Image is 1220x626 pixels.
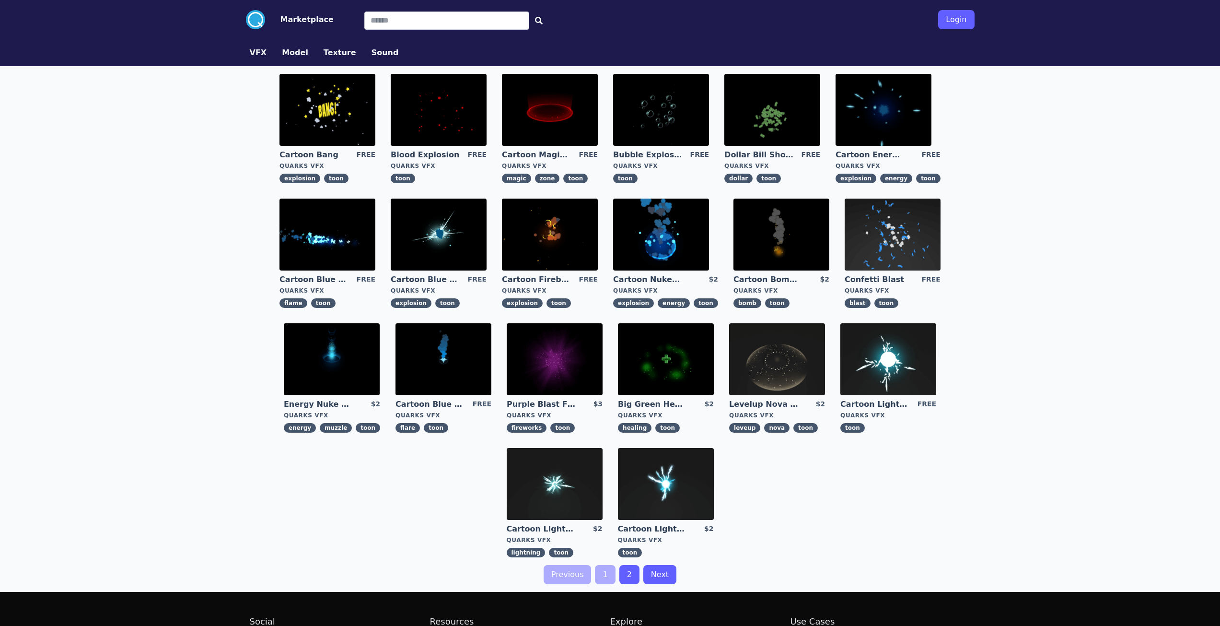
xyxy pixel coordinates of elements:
span: explosion [613,298,654,308]
div: $2 [704,524,713,534]
a: Login [938,6,974,33]
span: toon [793,423,818,433]
img: imgAlt [733,199,829,271]
a: Previous [544,565,592,584]
a: Cartoon Blue Flamethrower [279,274,349,285]
div: Quarks VFX [395,412,491,419]
a: Blood Explosion [391,150,460,160]
a: Cartoon Lightning Ball Explosion [507,524,576,534]
div: FREE [921,150,940,160]
div: $2 [705,399,714,410]
span: explosion [836,174,876,183]
a: Cartoon Energy Explosion [836,150,905,160]
img: imgAlt [618,323,714,395]
img: imgAlt [618,448,714,520]
a: Model [274,47,316,59]
span: energy [284,423,316,433]
a: Cartoon Bang [279,150,349,160]
span: magic [502,174,531,183]
button: VFX [250,47,267,59]
div: Quarks VFX [845,287,941,295]
span: toon [613,174,638,183]
span: explosion [502,298,543,308]
span: energy [880,174,912,183]
div: FREE [468,274,487,285]
span: bomb [733,298,761,308]
div: FREE [468,150,487,160]
img: imgAlt [507,323,603,395]
span: toon [550,423,575,433]
div: Quarks VFX [502,287,598,295]
span: toon [765,298,790,308]
img: imgAlt [502,74,598,146]
div: Quarks VFX [836,162,941,170]
span: toon [840,423,865,433]
a: Sound [364,47,407,59]
div: Quarks VFX [284,412,380,419]
span: toon [655,423,680,433]
div: $2 [709,274,718,285]
span: toon [549,548,573,557]
div: FREE [921,274,940,285]
a: VFX [242,47,275,59]
a: Marketplace [265,14,334,25]
a: Texture [316,47,364,59]
div: FREE [579,274,598,285]
span: toon [391,174,415,183]
input: Search [364,12,529,30]
img: imgAlt [845,199,941,271]
button: Login [938,10,974,29]
div: $2 [816,399,825,410]
div: FREE [357,150,375,160]
div: Quarks VFX [840,412,936,419]
span: toon [324,174,349,183]
span: leveup [729,423,760,433]
button: Texture [324,47,356,59]
img: imgAlt [724,74,820,146]
span: toon [546,298,571,308]
div: Quarks VFX [618,536,714,544]
img: imgAlt [279,199,375,271]
div: $3 [593,399,603,410]
span: toon [356,423,380,433]
span: healing [618,423,651,433]
a: Cartoon Lightning Ball with Bloom [618,524,687,534]
a: Dollar Bill Shower [724,150,793,160]
span: toon [311,298,336,308]
span: toon [424,423,448,433]
span: fireworks [507,423,546,433]
img: imgAlt [836,74,931,146]
a: Big Green Healing Effect [618,399,687,410]
a: Cartoon Lightning Ball [840,399,909,410]
span: toon [756,174,781,183]
a: Cartoon Nuke Energy Explosion [613,274,682,285]
span: dollar [724,174,753,183]
span: nova [764,423,790,433]
img: imgAlt [391,199,487,271]
div: $2 [593,524,602,534]
img: imgAlt [729,323,825,395]
a: Cartoon Blue Flare [395,399,465,410]
div: $2 [820,274,829,285]
div: Quarks VFX [502,162,598,170]
a: Cartoon Bomb Fuse [733,274,802,285]
div: FREE [579,150,598,160]
div: FREE [802,150,820,160]
div: Quarks VFX [279,287,375,295]
span: explosion [279,174,320,183]
button: Model [282,47,308,59]
div: FREE [473,399,491,410]
img: imgAlt [613,74,709,146]
div: $2 [371,399,380,410]
a: Energy Nuke Muzzle Flash [284,399,353,410]
span: toon [618,548,642,557]
span: blast [845,298,871,308]
a: Confetti Blast [845,274,914,285]
a: Levelup Nova Effect [729,399,798,410]
img: imgAlt [391,74,487,146]
div: Quarks VFX [724,162,820,170]
a: Cartoon Fireball Explosion [502,274,571,285]
a: Purple Blast Fireworks [507,399,576,410]
img: imgAlt [395,323,491,395]
img: imgAlt [279,74,375,146]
